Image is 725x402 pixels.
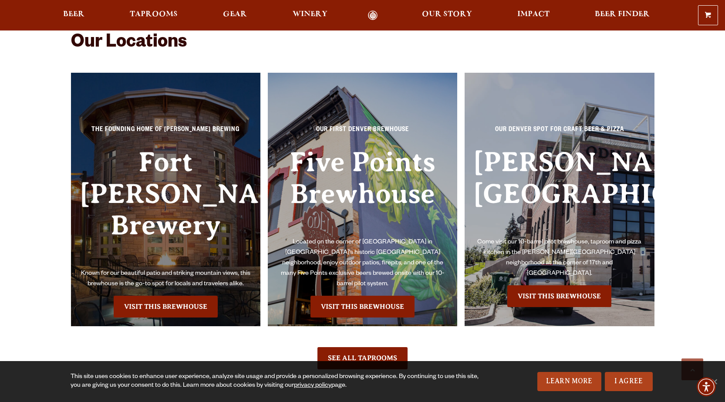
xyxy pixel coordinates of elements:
[589,10,655,20] a: Beer Finder
[114,296,218,318] a: Visit the Fort Collin's Brewery & Taproom
[473,237,646,279] p: Come visit our 10-barrel pilot brewhouse, taproom and pizza kitchen in the [PERSON_NAME][GEOGRAPH...
[130,11,178,18] span: Taprooms
[277,146,449,237] h3: Five Points Brewhouse
[681,358,703,380] a: Scroll to top
[697,377,716,396] div: Accessibility Menu
[80,146,252,269] h3: Fort [PERSON_NAME] Brewery
[63,11,84,18] span: Beer
[537,372,601,391] a: Learn More
[277,237,449,290] p: Located on the corner of [GEOGRAPHIC_DATA] in [GEOGRAPHIC_DATA]’s historic [GEOGRAPHIC_DATA] neig...
[124,10,183,20] a: Taprooms
[317,347,408,369] a: See All Taprooms
[422,11,472,18] span: Our Story
[473,125,646,141] p: Our Denver spot for craft beer & pizza
[80,269,252,290] p: Known for our beautiful patio and striking mountain views, this brewhouse is the go-to spot for l...
[595,11,650,18] span: Beer Finder
[217,10,253,20] a: Gear
[357,10,389,20] a: Odell Home
[294,382,331,389] a: privacy policy
[287,10,333,20] a: Winery
[223,11,247,18] span: Gear
[57,10,90,20] a: Beer
[293,11,327,18] span: Winery
[277,125,449,141] p: Our First Denver Brewhouse
[71,33,654,54] h2: Our Locations
[310,296,415,318] a: Visit the Five Points Brewhouse
[80,125,252,141] p: The Founding Home of [PERSON_NAME] Brewing
[473,146,646,237] h3: [PERSON_NAME][GEOGRAPHIC_DATA]
[416,10,478,20] a: Our Story
[507,285,611,307] a: Visit the Sloan’s Lake Brewhouse
[517,11,550,18] span: Impact
[605,372,653,391] a: I Agree
[512,10,555,20] a: Impact
[71,373,479,390] div: This site uses cookies to enhance user experience, analyze site usage and provide a personalized ...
